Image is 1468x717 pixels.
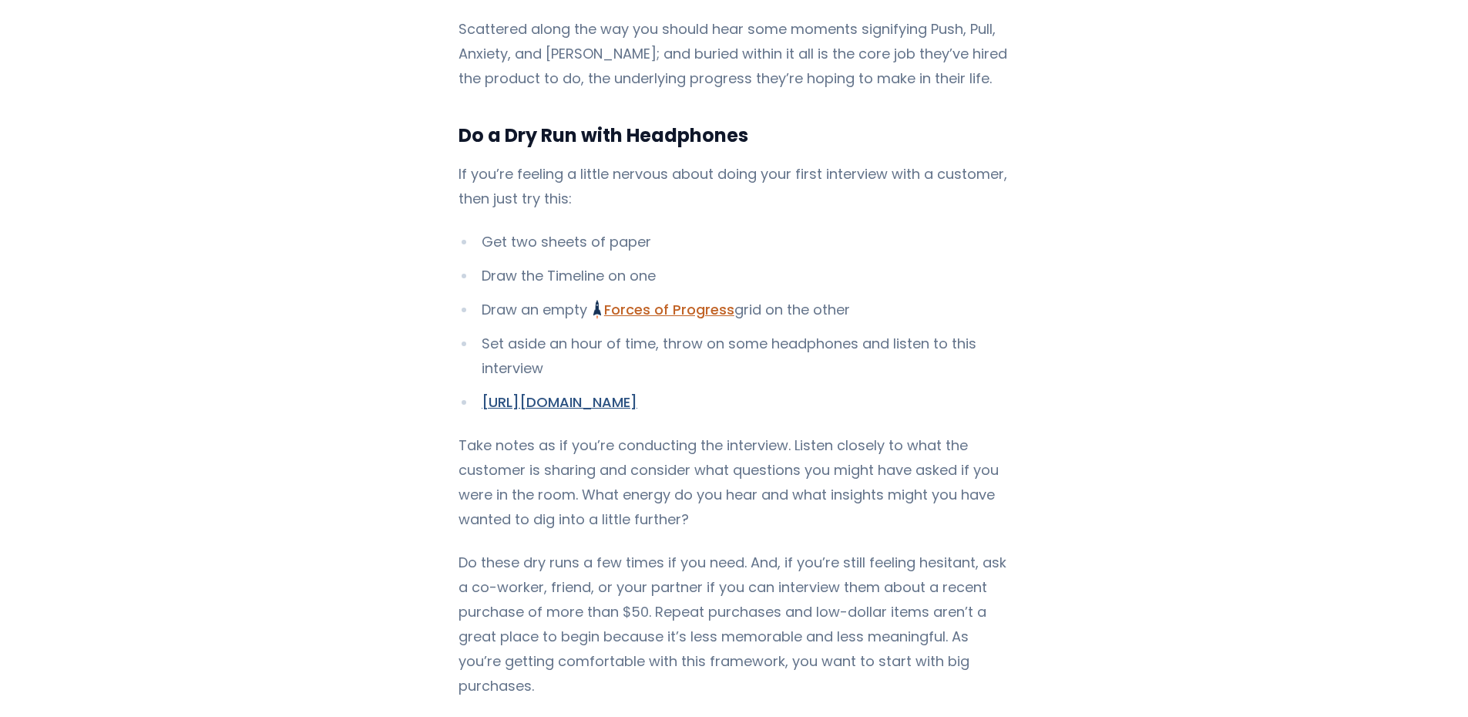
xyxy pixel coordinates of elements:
p: Scattered along the way you should hear some moments signifying Push, Pull, Anxiety, and [PERSON_... [459,17,1009,91]
li: Set aside an hour of time, throw on some headphones and listen to this interview [459,332,1009,381]
li: Draw the Timeline on one [459,264,1009,288]
p: Take notes as if you’re conducting the interview. Listen closely to what the customer is sharing ... [459,433,1009,532]
a: [URL][DOMAIN_NAME] [482,392,637,412]
h3: Do a Dry Run with Headphones [459,122,1009,150]
li: Get two sheets of paper [459,230,1009,254]
p: Do these dry runs a few times if you need. And, if you’re still feeling hesitant, ask a co-worker... [459,550,1009,698]
li: Draw an empty grid on the other [459,298,1009,322]
a: Forces of Progress [593,300,734,319]
p: If you’re feeling a little nervous about doing your first interview with a customer, then just tr... [459,162,1009,211]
